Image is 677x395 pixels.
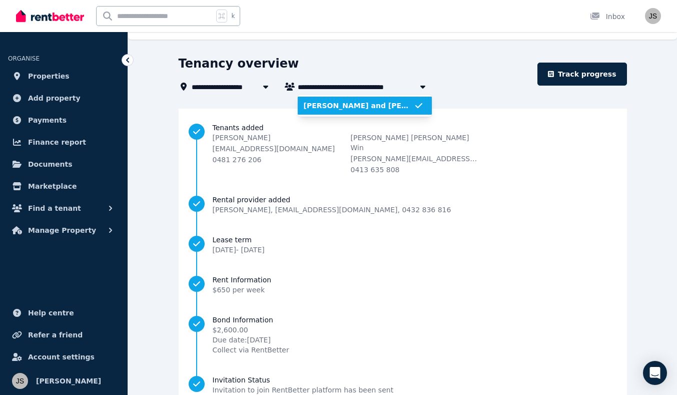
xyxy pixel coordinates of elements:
[213,286,265,294] span: $650 per week
[28,202,81,214] span: Find a tenant
[8,132,120,152] a: Finance report
[189,275,617,295] a: Rent Information$650 per week
[213,275,272,285] span: Rent Information
[590,12,625,22] div: Inbox
[645,8,661,24] img: Jaimi-Lee Shepherd
[36,375,101,387] span: [PERSON_NAME]
[8,347,120,367] a: Account settings
[28,136,86,148] span: Finance report
[28,329,83,341] span: Refer a friend
[213,144,341,154] p: [EMAIL_ADDRESS][DOMAIN_NAME]
[304,101,414,111] span: [PERSON_NAME] and [PERSON_NAME] [PERSON_NAME] Win
[213,195,451,205] span: Rental provider added
[213,235,265,245] span: Lease term
[213,156,262,164] span: 0481 276 206
[28,224,96,236] span: Manage Property
[189,315,617,355] a: Bond Information$2,600.00Due date:[DATE]Collect via RentBetter
[213,123,617,133] span: Tenants added
[28,158,73,170] span: Documents
[351,133,479,153] p: [PERSON_NAME] [PERSON_NAME] Win
[8,303,120,323] a: Help centre
[8,55,40,62] span: ORGANISE
[28,351,95,363] span: Account settings
[213,246,265,254] span: [DATE] - [DATE]
[189,235,617,255] a: Lease term[DATE]- [DATE]
[537,63,627,86] a: Track progress
[351,166,400,174] span: 0413 635 808
[213,335,289,345] span: Due date: [DATE]
[213,325,289,335] span: $2,600.00
[189,375,617,395] a: Invitation StatusInvitation to join RentBetter platform has been sent
[16,9,84,24] img: RentBetter
[189,123,617,395] nav: Progress
[8,154,120,174] a: Documents
[179,56,299,72] h1: Tenancy overview
[12,373,28,389] img: Jaimi-Lee Shepherd
[28,92,81,104] span: Add property
[28,70,70,82] span: Properties
[231,12,235,20] span: k
[643,361,667,385] div: Open Intercom Messenger
[8,325,120,345] a: Refer a friend
[213,205,451,215] span: [PERSON_NAME] , [EMAIL_ADDRESS][DOMAIN_NAME] , 0432 836 816
[213,345,289,355] span: Collect via RentBetter
[213,385,394,395] span: Invitation to join RentBetter platform has been sent
[8,198,120,218] button: Find a tenant
[8,66,120,86] a: Properties
[8,110,120,130] a: Payments
[189,123,617,175] a: Tenants added[PERSON_NAME][EMAIL_ADDRESS][DOMAIN_NAME]0481 276 206[PERSON_NAME] [PERSON_NAME] Win...
[189,195,617,215] a: Rental provider added[PERSON_NAME], [EMAIL_ADDRESS][DOMAIN_NAME], 0432 836 816
[213,375,394,385] span: Invitation Status
[28,307,74,319] span: Help centre
[28,180,77,192] span: Marketplace
[8,88,120,108] a: Add property
[8,220,120,240] button: Manage Property
[213,133,341,143] p: [PERSON_NAME]
[213,315,289,325] span: Bond Information
[8,176,120,196] a: Marketplace
[351,154,479,164] p: [PERSON_NAME][EMAIL_ADDRESS][PERSON_NAME][DOMAIN_NAME]
[28,114,67,126] span: Payments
